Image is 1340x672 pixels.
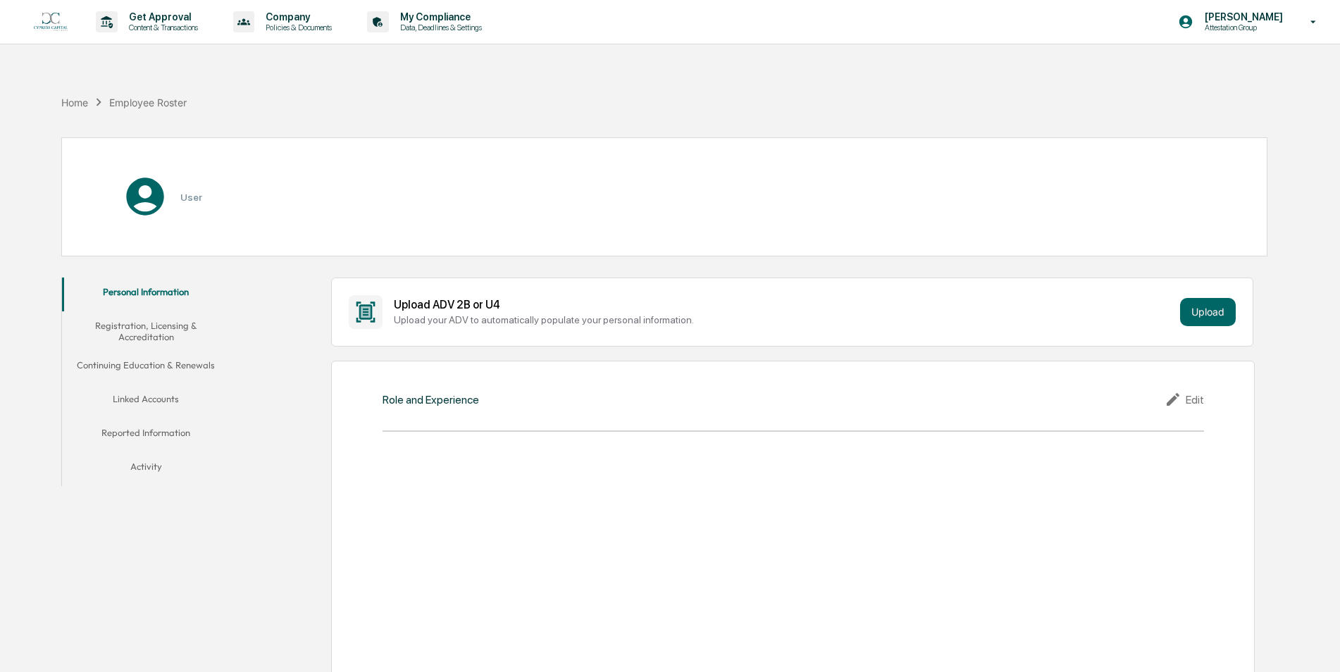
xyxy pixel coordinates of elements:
p: Attestation Group [1193,23,1290,32]
p: Company [254,11,339,23]
button: Reported Information [62,418,230,452]
div: Employee Roster [109,97,187,108]
p: Get Approval [118,11,205,23]
div: secondary tabs example [62,278,230,487]
button: Registration, Licensing & Accreditation [62,311,230,351]
div: Upload ADV 2B or U4 [394,298,1174,311]
button: Activity [62,452,230,486]
p: Policies & Documents [254,23,339,32]
p: Content & Transactions [118,23,205,32]
button: Continuing Education & Renewals [62,351,230,385]
button: Linked Accounts [62,385,230,418]
div: Home [61,97,88,108]
img: logo [34,13,68,32]
button: Upload [1180,298,1236,326]
div: Edit [1165,391,1204,408]
p: Data, Deadlines & Settings [389,23,489,32]
p: My Compliance [389,11,489,23]
h3: User [180,192,202,203]
button: Personal Information [62,278,230,311]
p: [PERSON_NAME] [1193,11,1290,23]
div: Upload your ADV to automatically populate your personal information. [394,314,1174,325]
div: Role and Experience [383,393,479,406]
